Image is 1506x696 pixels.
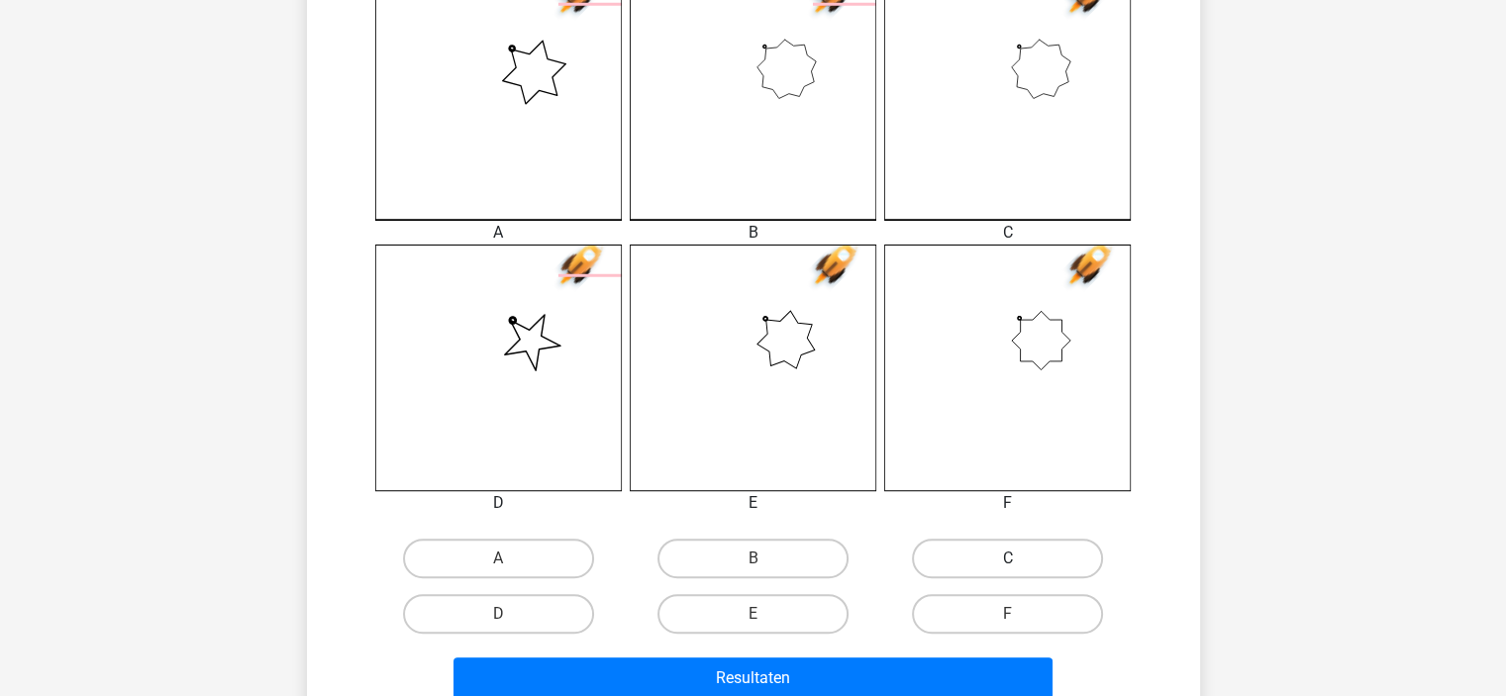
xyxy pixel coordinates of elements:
label: B [657,539,849,578]
div: D [360,491,637,515]
label: C [912,539,1103,578]
div: A [360,221,637,245]
div: B [615,221,891,245]
div: C [869,221,1146,245]
div: F [869,491,1146,515]
label: F [912,594,1103,634]
div: E [615,491,891,515]
label: E [657,594,849,634]
label: A [403,539,594,578]
label: D [403,594,594,634]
